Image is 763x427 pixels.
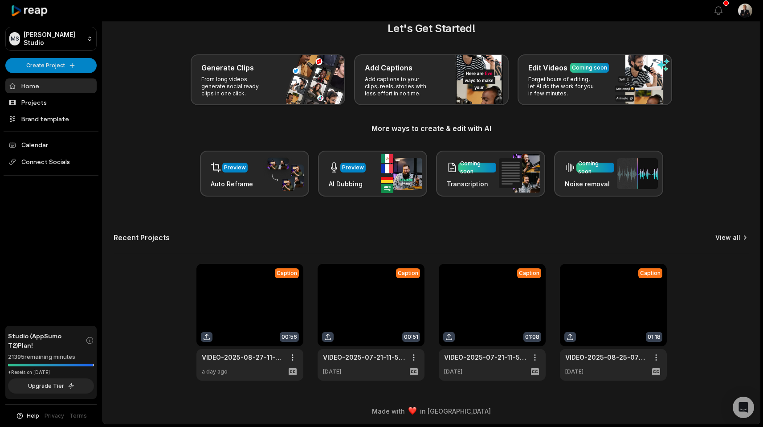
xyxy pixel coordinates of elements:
a: Terms [69,412,87,420]
div: Made with in [GEOGRAPHIC_DATA] [111,406,752,416]
a: Privacy [45,412,64,420]
div: Coming soon [578,160,612,176]
div: Coming soon [460,160,494,176]
button: Create Project [5,58,97,73]
div: Coming soon [572,64,607,72]
a: VIDEO-2025-07-21-11-55-41 [444,353,526,362]
div: *Resets on [DATE] [8,369,94,376]
a: Brand template [5,111,97,126]
h2: Let's Get Started! [114,21,749,37]
p: Forget hours of editing, let AI do the work for you in few minutes. [528,76,597,97]
a: VIDEO-2025-08-27-11-34-01 [202,353,284,362]
a: Projects [5,95,97,110]
button: Upgrade Tier [8,378,94,394]
a: Calendar [5,137,97,152]
a: View all [715,233,740,242]
button: Help [16,412,39,420]
span: Connect Socials [5,154,97,170]
a: VIDEO-2025-07-21-11-58-47 [323,353,405,362]
span: Studio (AppSumo T2) Plan! [8,331,86,350]
h3: Add Captions [365,62,412,73]
h2: Recent Projects [114,233,170,242]
h3: Edit Videos [528,62,567,73]
h3: Generate Clips [201,62,254,73]
p: From long videos generate social ready clips in one click. [201,76,270,97]
h3: More ways to create & edit with AI [114,123,749,134]
div: MS [9,32,20,45]
p: [PERSON_NAME] Studio [24,31,83,47]
div: Preview [342,164,364,172]
a: Home [5,78,97,93]
div: Preview [224,164,246,172]
div: Open Intercom Messenger [733,397,754,418]
h3: Transcription [447,179,496,189]
p: Add captions to your clips, reels, stories with less effort in no time. [365,76,434,97]
img: noise_removal.png [617,158,658,189]
img: auto_reframe.png [263,156,304,191]
h3: Auto Reframe [211,179,253,189]
img: ai_dubbing.png [381,154,422,193]
img: transcription.png [499,154,540,193]
h3: Noise removal [565,179,614,189]
h3: AI Dubbing [329,179,366,189]
a: VIDEO-2025-08-25-07-58-20 [565,353,647,362]
span: Help [27,412,39,420]
img: heart emoji [408,407,416,415]
div: 21395 remaining minutes [8,353,94,361]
